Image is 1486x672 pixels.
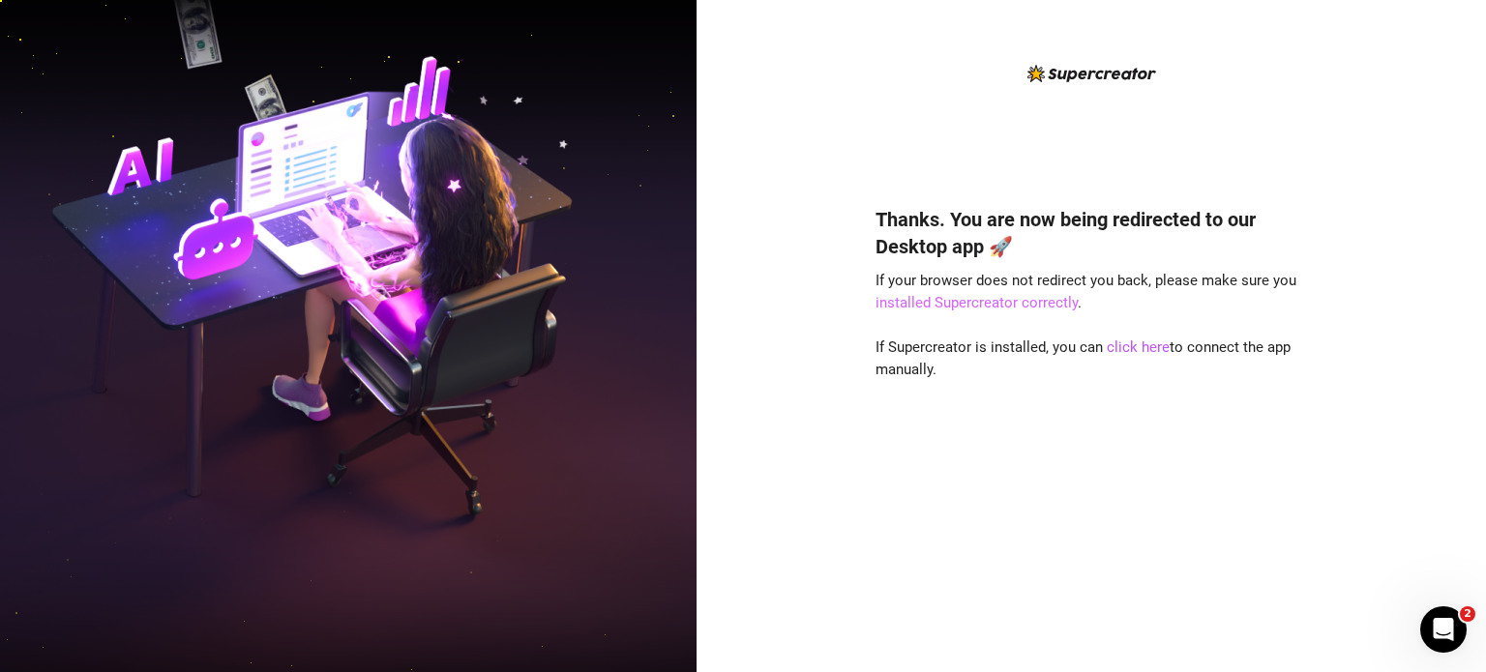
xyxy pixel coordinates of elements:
h4: Thanks. You are now being redirected to our Desktop app 🚀 [876,206,1307,260]
span: 2 [1460,606,1475,622]
a: installed Supercreator correctly [876,294,1078,311]
iframe: Intercom live chat [1420,606,1467,653]
a: click here [1107,338,1170,356]
span: If Supercreator is installed, you can to connect the app manually. [876,338,1291,379]
img: logo-BBDzfeDw.svg [1027,65,1156,82]
span: If your browser does not redirect you back, please make sure you . [876,272,1296,312]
